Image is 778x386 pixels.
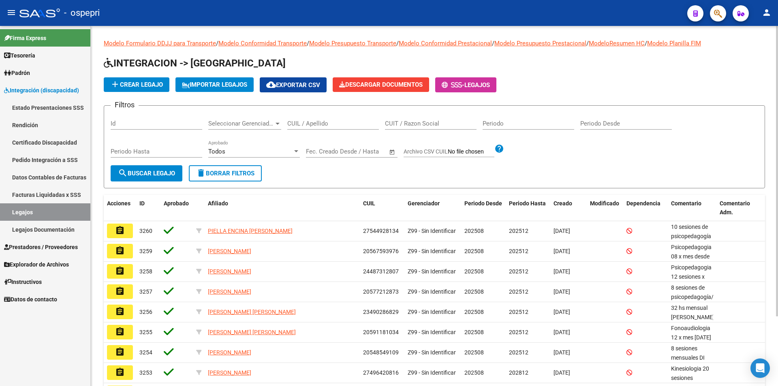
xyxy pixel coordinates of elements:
[363,268,399,275] span: 24487312807
[509,309,528,315] span: 202512
[464,349,484,356] span: 202508
[115,327,125,337] mat-icon: assignment
[509,248,528,254] span: 202512
[208,228,293,234] span: PIELLA ENCINA [PERSON_NAME]
[363,329,399,335] span: 20591181034
[104,40,216,47] a: Modelo Formulario DDJJ para Transporte
[509,369,528,376] span: 202812
[208,248,251,254] span: [PERSON_NAME]
[160,195,193,222] datatable-header-cell: Aprobado
[208,329,296,335] span: [PERSON_NAME] [PERSON_NAME]
[363,309,399,315] span: 23490286829
[64,4,100,22] span: - ospepri
[762,8,772,17] mat-icon: person
[136,195,160,222] datatable-header-cell: ID
[139,248,152,254] span: 3259
[208,148,225,155] span: Todos
[590,200,619,207] span: Modificado
[175,77,254,92] button: IMPORTAR LEGAJOS
[464,329,484,335] span: 202508
[182,81,247,88] span: IMPORTAR LEGAJOS
[333,77,429,92] button: Descargar Documentos
[464,228,484,234] span: 202508
[208,268,251,275] span: [PERSON_NAME]
[218,40,307,47] a: Modelo Conformidad Transporte
[196,168,206,178] mat-icon: delete
[554,288,570,295] span: [DATE]
[668,195,716,222] datatable-header-cell: Comentario
[115,286,125,296] mat-icon: assignment
[189,165,262,181] button: Borrar Filtros
[115,226,125,235] mat-icon: assignment
[671,244,716,324] span: Psicopedagogia 08 x mes desde 19/08/2025 al 31/12/2025 Lic Ruitor Roy Maximiliano. Modulo mensual...
[408,268,456,275] span: Z99 - Sin Identificar
[554,248,570,254] span: [DATE]
[115,246,125,256] mat-icon: assignment
[4,34,46,43] span: Firma Express
[404,195,461,222] datatable-header-cell: Gerenciador
[448,148,494,156] input: Archivo CSV CUIL
[671,224,711,267] span: 10 sesiones de psicopedagogía vallejo m mercedes/ Agosto a dic
[118,170,175,177] span: Buscar Legajo
[442,81,464,89] span: -
[266,80,276,90] mat-icon: cloud_download
[647,40,701,47] a: Modelo Planilla FIM
[509,288,528,295] span: 202512
[623,195,668,222] datatable-header-cell: Dependencia
[139,349,152,356] span: 3254
[554,329,570,335] span: [DATE]
[554,228,570,234] span: [DATE]
[260,77,327,92] button: Exportar CSV
[408,349,456,356] span: Z99 - Sin Identificar
[671,284,717,318] span: 8 sesiones de psicopedagogía/ fernandez cintia/ Agosto a dic
[494,144,504,154] mat-icon: help
[115,367,125,377] mat-icon: assignment
[115,347,125,357] mat-icon: assignment
[266,81,320,89] span: Exportar CSV
[4,68,30,77] span: Padrón
[107,200,130,207] span: Acciones
[115,307,125,316] mat-icon: assignment
[111,165,182,181] button: Buscar Legajo
[587,195,623,222] datatable-header-cell: Modificado
[360,195,404,222] datatable-header-cell: CUIL
[363,228,399,234] span: 27544928134
[115,266,125,276] mat-icon: assignment
[139,268,152,275] span: 3258
[509,200,546,207] span: Periodo Hasta
[363,200,375,207] span: CUIL
[554,268,570,275] span: [DATE]
[139,200,145,207] span: ID
[104,195,136,222] datatable-header-cell: Acciones
[363,369,399,376] span: 27496420816
[720,200,750,216] span: Comentario Adm.
[509,329,528,335] span: 202512
[464,268,484,275] span: 202508
[408,288,456,295] span: Z99 - Sin Identificar
[716,195,765,222] datatable-header-cell: Comentario Adm.
[205,195,360,222] datatable-header-cell: Afiliado
[196,170,254,177] span: Borrar Filtros
[408,309,456,315] span: Z99 - Sin Identificar
[208,120,274,127] span: Seleccionar Gerenciador
[4,86,79,95] span: Integración (discapacidad)
[6,8,16,17] mat-icon: menu
[435,77,496,92] button: -Legajos
[306,148,332,155] input: Start date
[404,148,448,155] span: Archivo CSV CUIL
[408,248,456,254] span: Z99 - Sin Identificar
[208,349,251,356] span: [PERSON_NAME]
[139,329,152,335] span: 3255
[139,288,152,295] span: 3257
[363,288,399,295] span: 20577212873
[461,195,506,222] datatable-header-cell: Periodo Desde
[626,200,660,207] span: Dependencia
[110,79,120,89] mat-icon: add
[671,200,701,207] span: Comentario
[408,369,456,376] span: Z99 - Sin Identificar
[464,369,484,376] span: 202508
[388,147,397,157] button: Open calendar
[509,349,528,356] span: 202512
[139,309,152,315] span: 3256
[509,228,528,234] span: 202512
